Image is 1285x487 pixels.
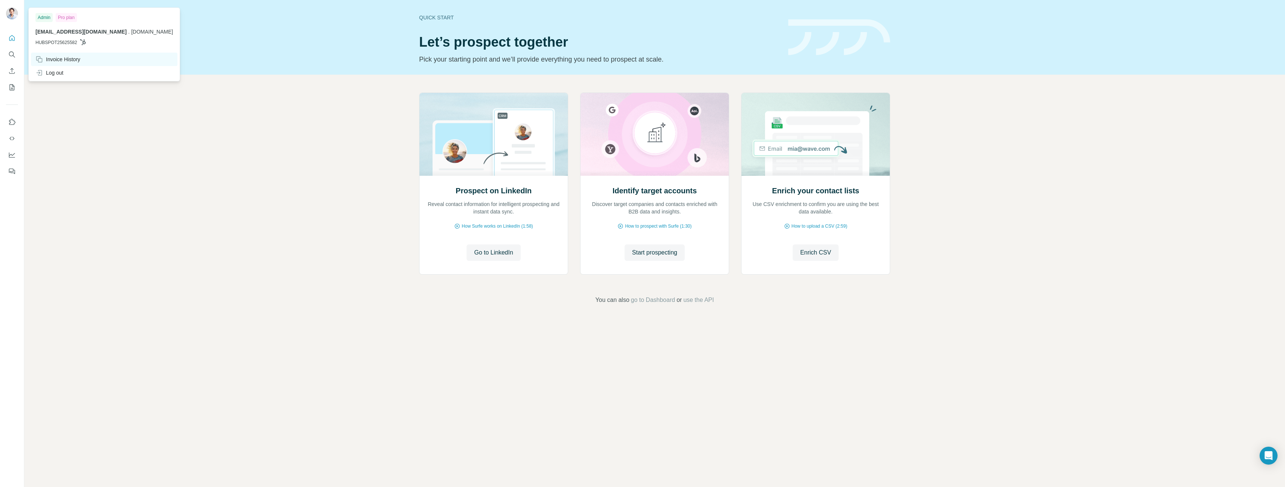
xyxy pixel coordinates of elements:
div: Invoice History [35,56,80,63]
button: Dashboard [6,148,18,162]
div: Quick start [419,14,779,21]
span: HUBSPOT25625582 [35,39,77,46]
div: Pro plan [56,13,77,22]
span: How Surfe works on LinkedIn (1:58) [462,223,533,230]
button: Enrich CSV [6,64,18,78]
p: Reveal contact information for intelligent prospecting and instant data sync. [427,200,560,215]
h1: Let’s prospect together [419,35,779,50]
img: Enrich your contact lists [741,93,890,176]
p: Discover target companies and contacts enriched with B2B data and insights. [588,200,721,215]
button: Enrich CSV [793,244,839,261]
span: . [128,29,130,35]
h2: Enrich your contact lists [772,185,859,196]
button: Feedback [6,165,18,178]
button: Use Surfe API [6,132,18,145]
span: Start prospecting [632,248,677,257]
span: You can also [595,296,629,305]
button: Start prospecting [625,244,685,261]
img: Identify target accounts [580,93,729,176]
h2: Prospect on LinkedIn [456,185,532,196]
button: Search [6,48,18,61]
img: Prospect on LinkedIn [419,93,568,176]
button: use the API [683,296,714,305]
img: banner [788,19,890,56]
button: Go to LinkedIn [467,244,520,261]
img: Avatar [6,7,18,19]
h2: Identify target accounts [613,185,697,196]
span: [EMAIL_ADDRESS][DOMAIN_NAME] [35,29,127,35]
button: My lists [6,81,18,94]
button: go to Dashboard [631,296,675,305]
button: Use Surfe on LinkedIn [6,115,18,129]
div: Open Intercom Messenger [1260,447,1278,465]
span: Go to LinkedIn [474,248,513,257]
span: [DOMAIN_NAME] [131,29,173,35]
span: How to prospect with Surfe (1:30) [625,223,691,230]
p: Use CSV enrichment to confirm you are using the best data available. [749,200,882,215]
p: Pick your starting point and we’ll provide everything you need to prospect at scale. [419,54,779,65]
div: Admin [35,13,53,22]
button: Quick start [6,31,18,45]
div: Log out [35,69,64,77]
span: Enrich CSV [800,248,831,257]
span: or [676,296,682,305]
span: How to upload a CSV (2:59) [792,223,847,230]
